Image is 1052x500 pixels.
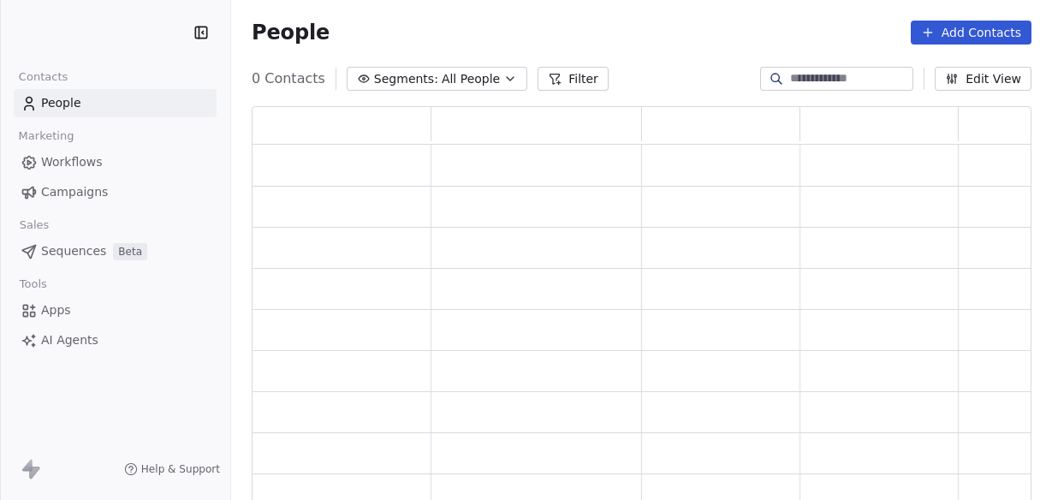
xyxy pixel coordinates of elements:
[14,89,217,117] a: People
[41,301,71,319] span: Apps
[41,242,106,260] span: Sequences
[41,183,108,201] span: Campaigns
[12,212,56,238] span: Sales
[442,70,500,88] span: All People
[14,326,217,354] a: AI Agents
[141,462,220,476] span: Help & Support
[11,123,81,149] span: Marketing
[252,20,330,45] span: People
[538,67,609,91] button: Filter
[41,153,103,171] span: Workflows
[12,271,54,297] span: Tools
[14,178,217,206] a: Campaigns
[41,331,98,349] span: AI Agents
[41,94,81,112] span: People
[911,21,1031,45] button: Add Contacts
[14,296,217,324] a: Apps
[14,237,217,265] a: SequencesBeta
[113,243,147,260] span: Beta
[124,462,220,476] a: Help & Support
[14,148,217,176] a: Workflows
[252,68,325,89] span: 0 Contacts
[935,67,1031,91] button: Edit View
[374,70,438,88] span: Segments:
[11,64,75,90] span: Contacts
